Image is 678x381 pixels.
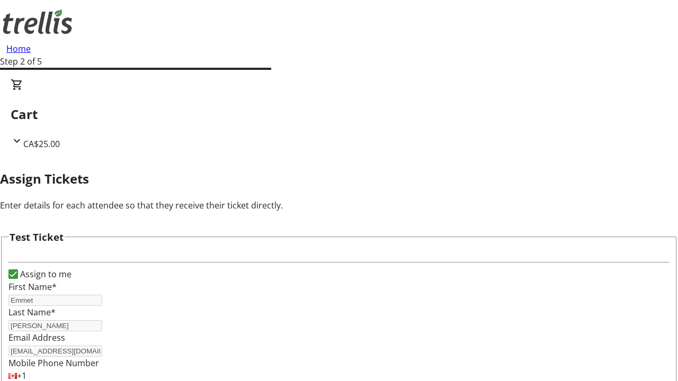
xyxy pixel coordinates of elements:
label: Assign to me [18,268,72,280]
label: Last Name* [8,306,56,318]
label: Mobile Phone Number [8,357,99,369]
span: CA$25.00 [23,138,60,150]
label: First Name* [8,281,57,293]
h2: Cart [11,105,667,124]
h3: Test Ticket [10,230,64,244]
label: Email Address [8,332,65,343]
div: CartCA$25.00 [11,78,667,150]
